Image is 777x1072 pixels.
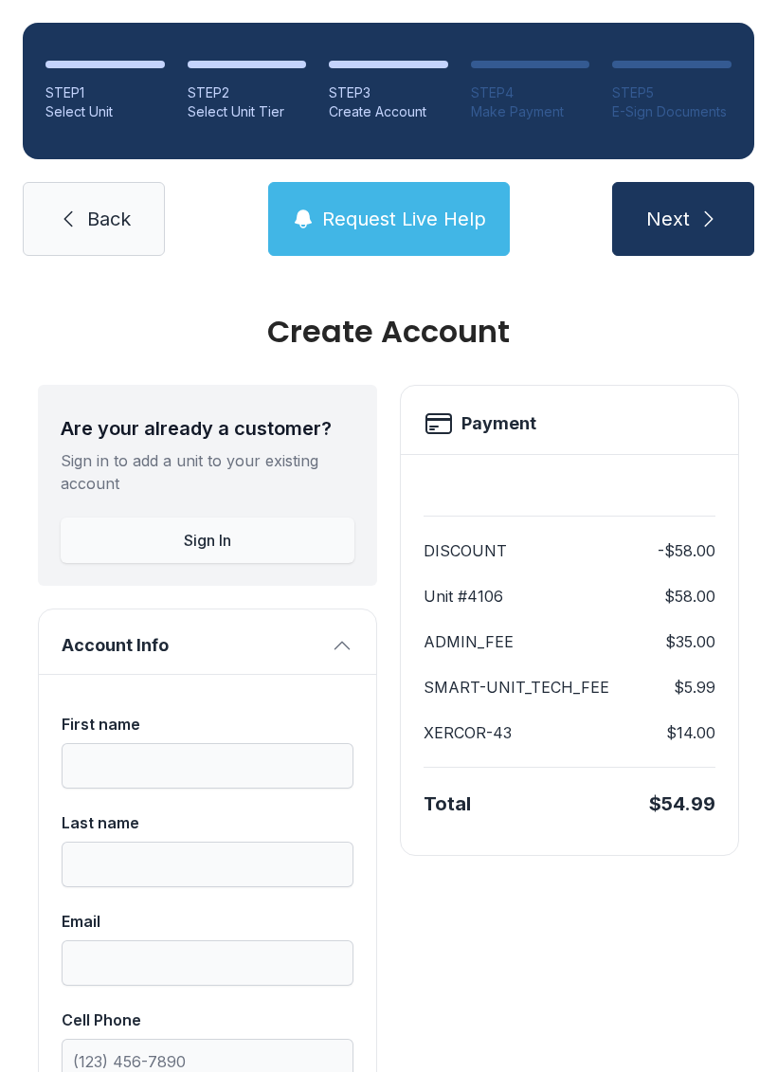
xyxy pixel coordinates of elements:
dd: -$58.00 [658,539,715,562]
input: Last name [62,842,353,887]
span: Next [646,206,690,232]
div: Last name [62,811,353,834]
div: Create Account [329,102,448,121]
dt: DISCOUNT [424,539,507,562]
dd: $58.00 [664,585,715,608]
input: Email [62,940,353,986]
dt: ADMIN_FEE [424,630,514,653]
div: Are your already a customer? [61,415,354,442]
div: STEP 4 [471,83,590,102]
span: Back [87,206,131,232]
div: Total [424,790,471,817]
div: STEP 3 [329,83,448,102]
button: Account Info [39,609,376,674]
dt: Unit #4106 [424,585,503,608]
span: Request Live Help [322,206,486,232]
div: E-Sign Documents [612,102,732,121]
div: Select Unit Tier [188,102,307,121]
div: Select Unit [45,102,165,121]
dt: XERCOR-43 [424,721,512,744]
h2: Payment [461,410,536,437]
div: $54.99 [649,790,715,817]
dd: $5.99 [674,676,715,699]
div: STEP 1 [45,83,165,102]
div: Sign in to add a unit to your existing account [61,449,354,495]
div: Email [62,910,353,933]
div: First name [62,713,353,736]
span: Account Info [62,632,323,659]
span: Sign In [184,529,231,552]
div: Make Payment [471,102,590,121]
div: STEP 2 [188,83,307,102]
div: STEP 5 [612,83,732,102]
input: First name [62,743,353,789]
dd: $14.00 [666,721,715,744]
div: Cell Phone [62,1008,353,1031]
dd: $35.00 [665,630,715,653]
dt: SMART-UNIT_TECH_FEE [424,676,609,699]
div: Create Account [38,317,739,347]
